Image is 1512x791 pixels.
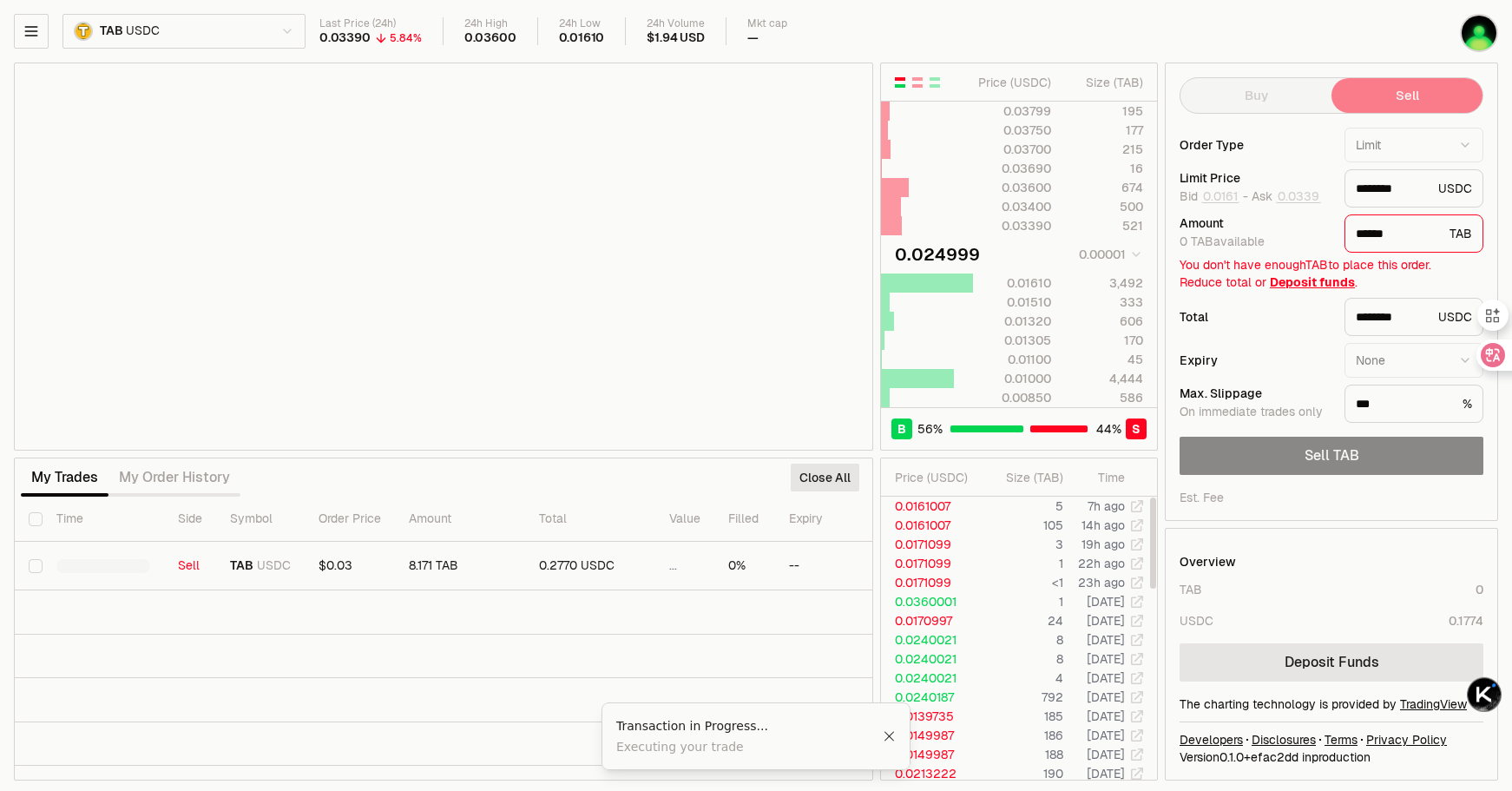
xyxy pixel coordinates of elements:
[1366,731,1447,748] a: Privacy Policy
[409,558,511,574] div: 8.171 TAB
[1344,214,1483,253] div: TAB
[974,370,1051,387] div: 0.01000
[974,198,1051,215] div: 0.03400
[881,745,982,764] td: 0.0149987
[669,558,700,574] div: ...
[1096,420,1121,438] span: 44 %
[1325,731,1358,748] a: Terms
[881,497,982,516] td: 0.0161007
[1074,244,1143,265] button: 0.00001
[319,557,352,573] span: $0.03
[974,293,1051,311] div: 0.01510
[15,63,872,450] iframe: Financial Chart
[982,707,1064,726] td: 185
[881,573,982,592] td: 0.0171099
[974,332,1051,349] div: 0.01305
[1344,298,1483,336] div: USDC
[982,592,1064,611] td: 1
[881,630,982,649] td: 0.0240021
[1449,612,1483,630] div: 0.1774
[996,469,1063,486] div: Size ( TAB )
[747,17,787,30] div: Mkt cap
[881,592,982,611] td: 0.0360001
[910,76,924,89] button: Show Sell Orders Only
[1180,731,1243,748] a: Developers
[1066,293,1143,311] div: 333
[1180,643,1483,682] a: Deposit Funds
[616,738,883,755] div: Executing your trade
[100,23,122,39] span: TAB
[982,573,1064,592] td: <1
[1180,256,1483,291] div: You don't have enough TAB to place this order. Reduce total or .
[917,420,943,438] span: 56 %
[1180,612,1213,630] div: USDC
[319,17,422,30] div: Last Price (24h)
[714,497,775,542] th: Filled
[108,460,240,495] button: My Order History
[178,558,202,574] div: Sell
[1087,651,1125,667] time: [DATE]
[982,611,1064,630] td: 24
[1066,274,1143,292] div: 3,492
[881,554,982,573] td: 0.0171099
[982,688,1064,707] td: 792
[1078,575,1125,590] time: 23h ago
[881,669,982,688] td: 0.0240021
[982,764,1064,783] td: 190
[1078,556,1125,571] time: 22h ago
[539,558,641,574] div: 0.2770 USDC
[974,217,1051,234] div: 0.03390
[1081,537,1125,552] time: 19h ago
[230,558,253,574] span: TAB
[1180,234,1265,249] span: 0 TAB available
[982,669,1064,688] td: 4
[1270,274,1355,290] a: Deposit funds
[881,611,982,630] td: 0.0170997
[974,313,1051,330] div: 0.01320
[1344,343,1483,378] button: None
[1066,122,1143,139] div: 177
[257,558,291,574] span: USDC
[390,31,422,45] div: 5.84%
[1180,387,1331,399] div: Max. Slippage
[126,23,159,39] span: USDC
[974,389,1051,406] div: 0.00850
[1180,354,1331,366] div: Expiry
[1066,141,1143,158] div: 215
[464,30,516,46] div: 0.03600
[1180,172,1331,184] div: Limit Price
[1066,74,1143,91] div: Size ( TAB )
[1087,594,1125,610] time: [DATE]
[1087,632,1125,648] time: [DATE]
[1066,198,1143,215] div: 500
[974,122,1051,139] div: 0.03750
[1087,747,1125,762] time: [DATE]
[1066,179,1143,196] div: 674
[647,17,705,30] div: 24h Volume
[1180,553,1236,570] div: Overview
[1180,405,1331,420] div: On immediate trades only
[1066,217,1143,234] div: 521
[728,558,761,574] div: 0%
[982,630,1064,649] td: 8
[895,242,980,267] div: 0.024999
[1400,696,1467,712] a: TradingView
[1180,189,1248,205] span: Bid -
[974,102,1051,120] div: 0.03799
[1180,748,1483,766] div: Version 0.1.0 + in production
[881,649,982,669] td: 0.0240021
[982,535,1064,554] td: 3
[974,351,1051,368] div: 0.01100
[974,141,1051,158] div: 0.03700
[559,17,605,30] div: 24h Low
[1087,613,1125,629] time: [DATE]
[395,497,525,542] th: Amount
[1252,189,1321,205] span: Ask
[1180,489,1224,506] div: Est. Fee
[1180,139,1331,151] div: Order Type
[1078,469,1125,486] div: Time
[1344,128,1483,162] button: Limit
[893,76,907,89] button: Show Buy and Sell Orders
[1252,731,1316,748] a: Disclosures
[881,516,982,535] td: 0.0161007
